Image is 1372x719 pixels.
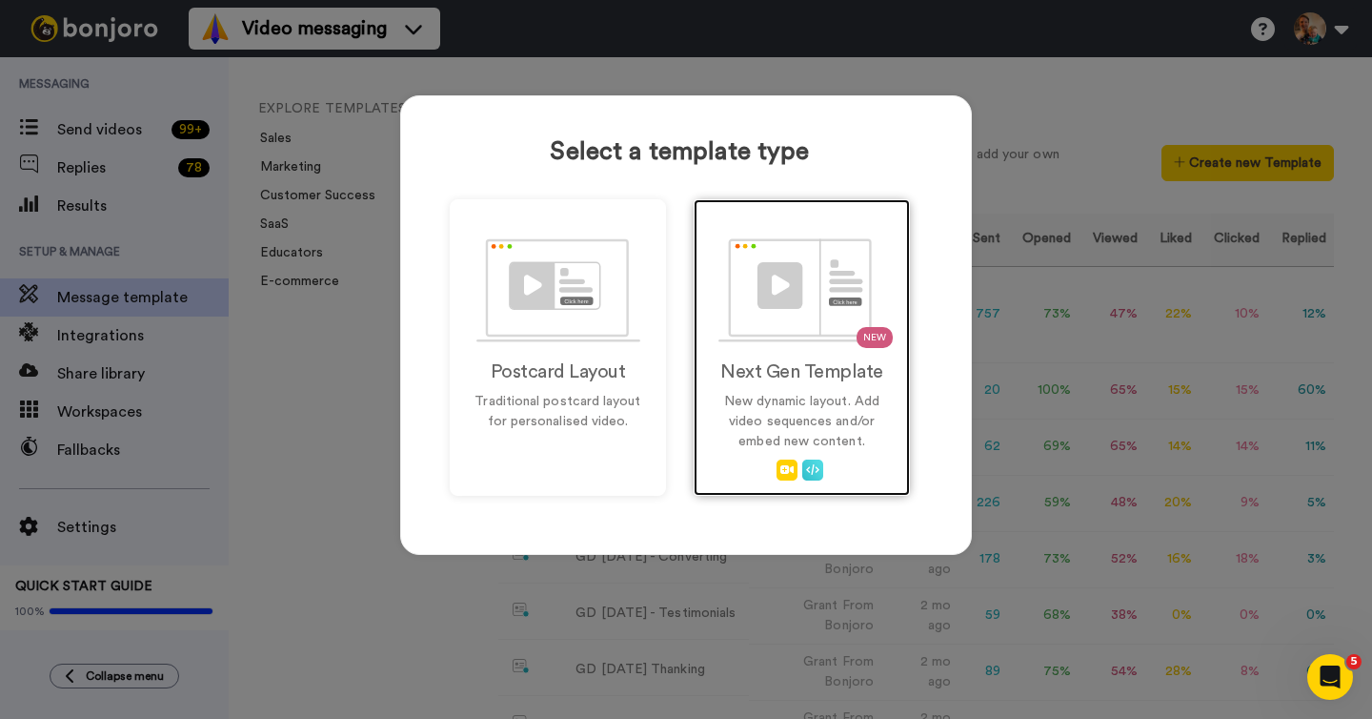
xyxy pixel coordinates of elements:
span: NEW [857,327,893,348]
h2: Next Gen Template [714,361,890,382]
img: NextGenLayout.svg [718,238,886,342]
img: AddVideo.svg [777,460,797,481]
img: PostcardLayout.svg [476,238,640,342]
h1: Select a template type [450,138,910,166]
img: Embed.svg [802,460,823,481]
p: Traditional postcard layout for personalised video. [470,392,646,432]
iframe: Intercom live chat [1307,654,1353,700]
a: NEWNext Gen TemplateNew dynamic layout. Add video sequences and/or embed new content. [694,199,910,496]
h2: Postcard Layout [470,361,646,382]
span: 5 [1346,654,1362,669]
p: New dynamic layout. Add video sequences and/or embed new content. [714,392,890,452]
a: Postcard LayoutTraditional postcard layout for personalised video. [450,199,666,496]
